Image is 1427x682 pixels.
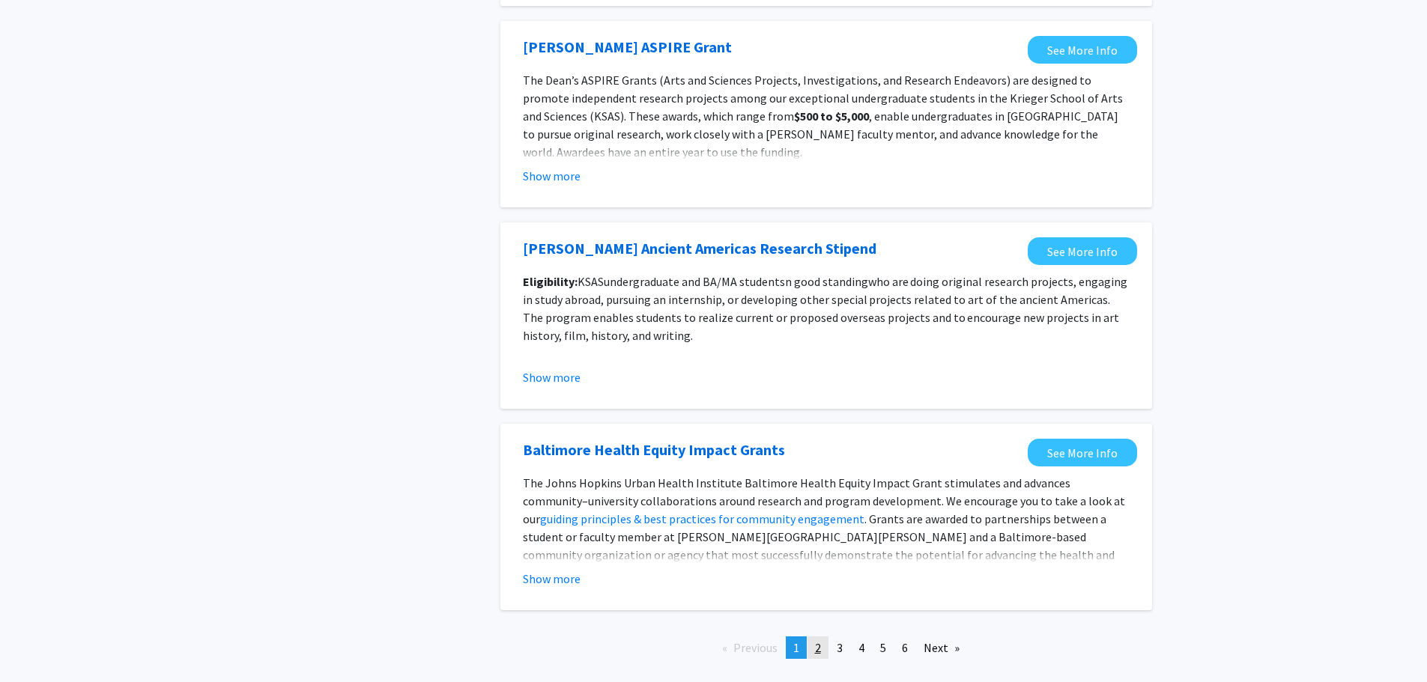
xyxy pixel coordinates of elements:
[604,274,785,289] span: undergraduate and BA/MA students
[523,36,732,58] a: Opens in a new tab
[858,640,864,655] span: 4
[523,475,1125,526] span: The Johns Hopkins Urban Health Institute Baltimore Health Equity Impact Grant stimulates and adva...
[902,640,908,655] span: 6
[523,439,785,461] a: Opens in a new tab
[523,368,581,386] button: Show more
[523,167,581,185] button: Show more
[1028,237,1137,265] a: Opens in a new tab
[523,274,578,289] strong: Eligibility:
[1028,439,1137,466] a: Opens in a new tab
[540,511,864,526] a: guiding principles & best practices for community engagement
[793,640,799,655] span: 1
[523,273,1130,344] p: KSAS n good standing
[523,71,1130,161] p: The Dean’s ASPIRE Grants (Arts and Sciences Projects, Investigations, and Research Endeavors) are...
[880,640,886,655] span: 5
[1028,36,1137,64] a: Opens in a new tab
[500,636,1152,659] ul: Pagination
[837,640,843,655] span: 3
[523,237,876,260] a: Opens in a new tab
[523,570,581,588] button: Show more
[916,636,967,659] a: Next page
[11,615,64,671] iframe: Chat
[733,640,778,655] span: Previous
[815,640,821,655] span: 2
[794,109,869,124] strong: $500 to $5,000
